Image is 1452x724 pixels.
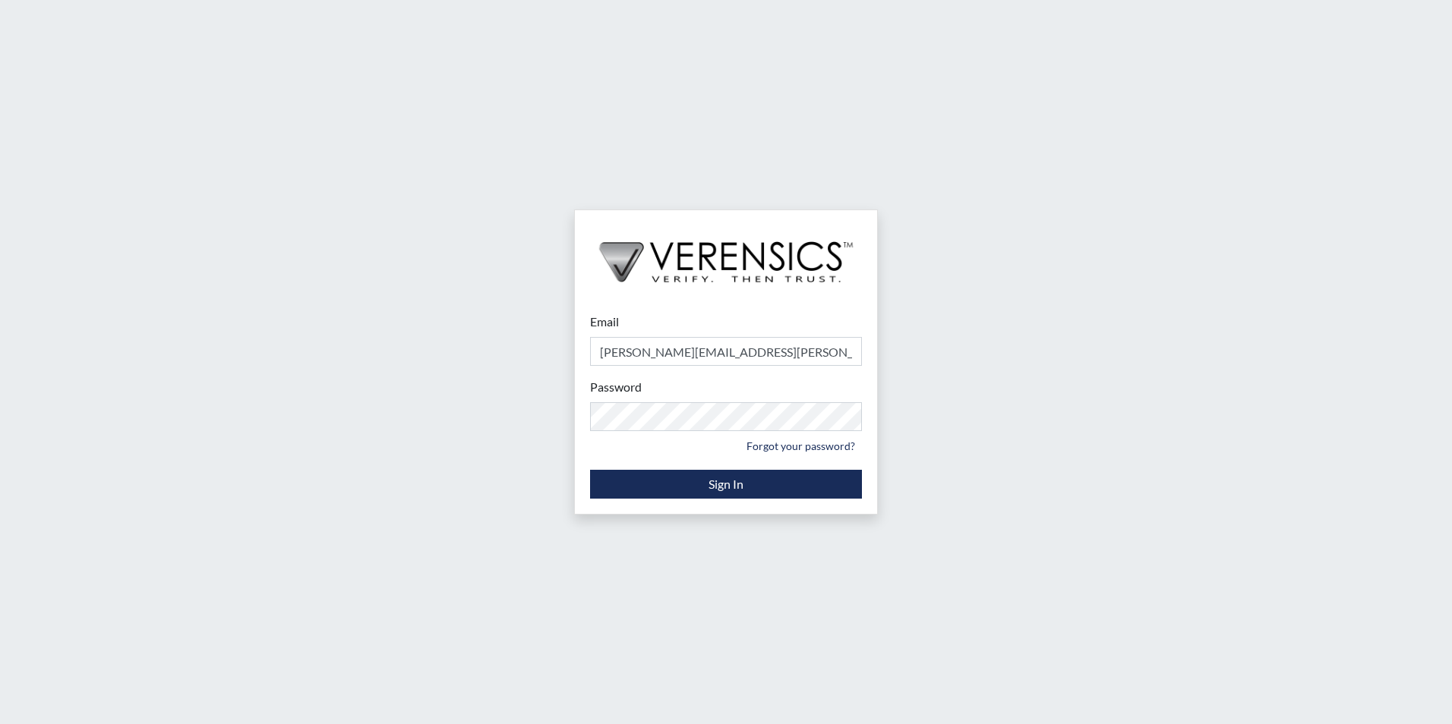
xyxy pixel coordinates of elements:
label: Email [590,313,619,331]
button: Sign In [590,470,862,499]
label: Password [590,378,642,396]
a: Forgot your password? [740,434,862,458]
input: Email [590,337,862,366]
img: logo-wide-black.2aad4157.png [575,210,877,298]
